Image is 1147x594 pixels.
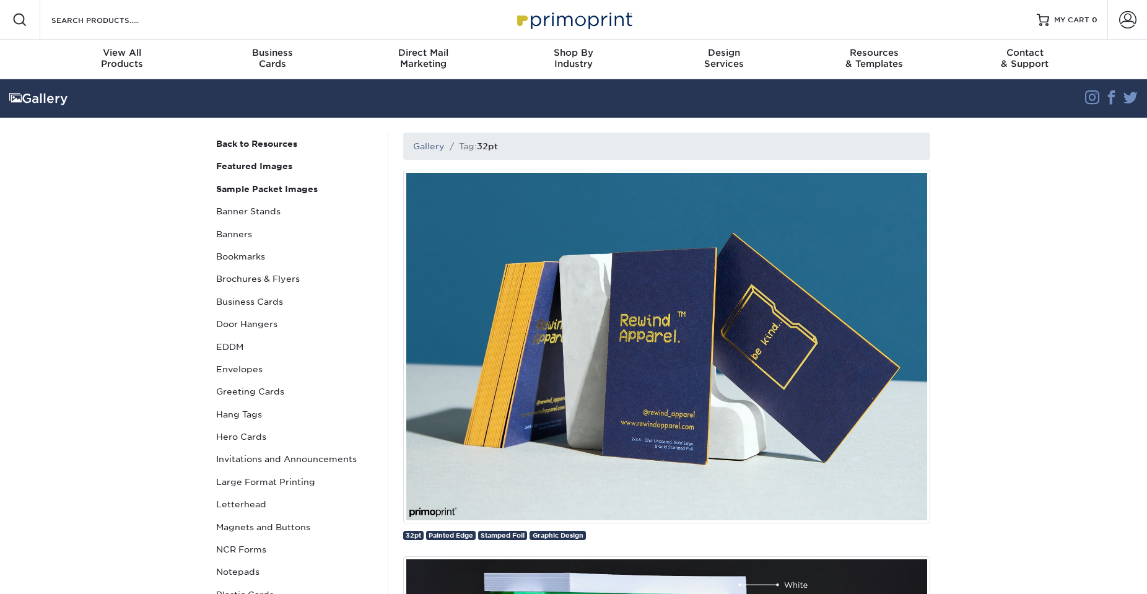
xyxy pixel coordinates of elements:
span: Painted Edge [429,531,473,539]
a: 32pt [403,531,424,540]
a: Banners [211,223,378,245]
span: Shop By [499,47,649,58]
span: MY CART [1054,15,1089,25]
a: Large Format Printing [211,471,378,493]
strong: Sample Packet Images [216,184,318,194]
a: Back to Resources [211,133,378,155]
a: Hang Tags [211,403,378,426]
a: DesignServices [648,40,799,79]
a: Brochures & Flyers [211,268,378,290]
div: Marketing [348,47,499,69]
a: Bookmarks [211,245,378,268]
a: NCR Forms [211,538,378,561]
span: Design [648,47,799,58]
a: Painted Edge [426,531,476,540]
img: Primoprint [512,6,635,33]
span: 0 [1092,15,1097,24]
div: Services [648,47,799,69]
div: Products [47,47,198,69]
div: Cards [198,47,348,69]
a: Hero Cards [211,426,378,448]
a: Door Hangers [211,313,378,335]
a: Banner Stands [211,200,378,222]
li: Tag: [445,140,498,152]
h1: 32pt [477,141,498,151]
img: 32pt uncoated gold painted edge business card with gold stamped foil [403,170,930,523]
span: View All [47,47,198,58]
a: Letterhead [211,493,378,515]
span: Graphic Design [533,531,583,539]
a: Gallery [413,141,445,151]
a: BusinessCards [198,40,348,79]
div: & Support [949,47,1100,69]
div: & Templates [799,47,949,69]
span: Contact [949,47,1100,58]
a: Envelopes [211,358,378,380]
a: View AllProducts [47,40,198,79]
span: Resources [799,47,949,58]
span: Direct Mail [348,47,499,58]
input: SEARCH PRODUCTS..... [50,12,171,27]
a: Stamped Foil [478,531,527,540]
a: Greeting Cards [211,380,378,403]
a: Sample Packet Images [211,178,378,200]
a: Resources& Templates [799,40,949,79]
a: Shop ByIndustry [499,40,649,79]
span: Stamped Foil [481,531,525,539]
div: Industry [499,47,649,69]
a: Notepads [211,561,378,583]
a: Magnets and Buttons [211,516,378,538]
a: Business Cards [211,290,378,313]
a: Contact& Support [949,40,1100,79]
a: Graphic Design [530,531,585,540]
a: Featured Images [211,155,378,177]
strong: Featured Images [216,161,292,171]
a: Invitations and Announcements [211,448,378,470]
a: Direct MailMarketing [348,40,499,79]
span: Business [198,47,348,58]
a: EDDM [211,336,378,358]
span: 32pt [406,531,421,539]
